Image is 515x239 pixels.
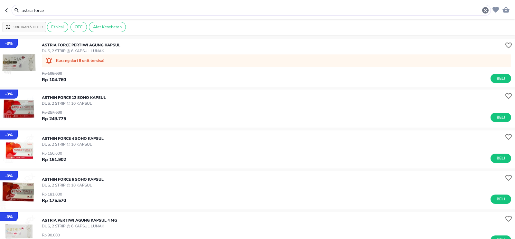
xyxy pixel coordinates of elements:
span: Beli [495,196,506,203]
p: Rp 181.000 [42,191,66,197]
div: Ethical [47,22,68,32]
p: - 3 % [5,132,13,138]
p: DUS, 2 STRIP @ 10 KAPSUL [42,141,104,147]
p: Rp 156.600 [42,150,66,156]
p: ASTRIA FORCE Pertiwi agung KAPSUL [42,42,120,48]
p: ASTRIA Pertiwi Agung KAPSUL 4 MG [42,217,117,223]
p: ASTHIN FORCE 4 Soho KAPSUL [42,136,104,141]
input: Cari 4000+ produk di sini [21,7,482,14]
p: DUS, 2 STRIP @ 6 KAPSUL LUNAK [42,223,117,229]
p: Rp 249.775 [42,115,66,122]
p: - 3 % [5,91,13,97]
p: Rp 257.500 [42,110,66,115]
div: Alat Kesehatan [89,22,126,32]
p: Rp 90.000 [42,232,63,238]
p: - 3 % [5,173,13,179]
button: Beli [491,154,511,163]
p: Rp 108.000 [42,71,66,76]
button: Beli [491,195,511,204]
span: Beli [495,75,506,82]
button: Beli [491,113,511,122]
p: - 3 % [5,41,13,46]
button: Beli [491,74,511,83]
span: Beli [495,114,506,121]
span: OTC [71,24,87,30]
p: - 3 % [5,214,13,220]
span: Beli [495,155,506,162]
p: DUS, 2 STRIP @ 10 KAPSUL [42,182,104,188]
p: Rp 175.570 [42,197,66,204]
p: Rp 151.902 [42,156,66,163]
div: Kurang dari 8 unit tersisa! [42,54,511,67]
p: DUS, 2 STRIP @ 10 KAPSUL [42,100,106,106]
span: Alat Kesehatan [89,24,126,30]
p: DUS, 2 STRIP @ 6 KAPSUL LUNAK [42,48,120,54]
button: Urutkan & Filter [3,22,46,32]
div: OTC [70,22,87,32]
p: ASTHIN FORCE 6 Soho KAPSUL [42,177,104,182]
p: ASTHIN FORCE 12 Soho KAPSUL [42,95,106,100]
p: Urutkan & Filter [14,25,43,30]
p: Rp 104.760 [42,76,66,83]
span: Ethical [47,24,68,30]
